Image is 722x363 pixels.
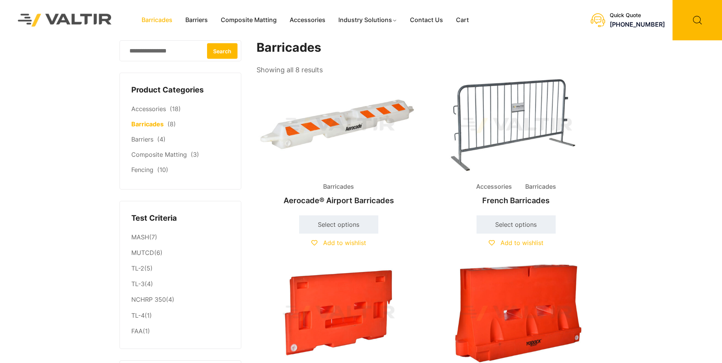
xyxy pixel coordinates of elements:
span: Add to wishlist [323,239,366,247]
a: Barricades [131,120,164,128]
a: BarricadesAerocade® Airport Barricades [257,76,421,209]
h4: Product Categories [131,84,230,96]
a: Contact Us [403,14,449,26]
a: NCHRP 350 [131,296,166,303]
span: (8) [167,120,176,128]
img: Valtir Rentals [8,4,122,36]
a: Barriers [131,135,153,143]
a: Select options for “French Barricades” [477,215,556,234]
span: (3) [191,151,199,158]
li: (6) [131,245,230,261]
a: Composite Matting [131,151,187,158]
a: MASH [131,233,149,241]
span: Add to wishlist [500,239,543,247]
span: (18) [170,105,181,113]
li: (7) [131,229,230,245]
a: TL-3 [131,280,145,288]
a: Accessories [283,14,332,26]
a: MUTCD [131,249,154,256]
a: [PHONE_NUMBER] [610,21,665,28]
li: (4) [131,292,230,308]
li: (1) [131,308,230,323]
a: Add to wishlist [311,239,366,247]
h4: Test Criteria [131,213,230,224]
a: TL-4 [131,312,145,319]
h2: Aerocade® Airport Barricades [257,192,421,209]
a: FAA [131,327,143,335]
a: TL-2 [131,264,144,272]
li: (5) [131,261,230,277]
li: (1) [131,323,230,337]
span: Accessories [470,181,518,193]
span: (4) [157,135,166,143]
a: Fencing [131,166,153,174]
a: Accessories BarricadesFrench Barricades [434,76,598,209]
a: Accessories [131,105,166,113]
p: Showing all 8 results [257,64,323,76]
button: Search [207,43,237,59]
a: Barriers [179,14,214,26]
h2: French Barricades [434,192,598,209]
a: Barricades [135,14,179,26]
h1: Barricades [257,40,599,55]
span: Barricades [317,181,360,193]
a: Composite Matting [214,14,283,26]
span: (10) [157,166,168,174]
a: Add to wishlist [489,239,543,247]
li: (4) [131,277,230,292]
a: Cart [449,14,475,26]
a: Select options for “Aerocade® Airport Barricades” [299,215,378,234]
span: Barricades [520,181,562,193]
div: Quick Quote [610,12,665,19]
a: Industry Solutions [332,14,404,26]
